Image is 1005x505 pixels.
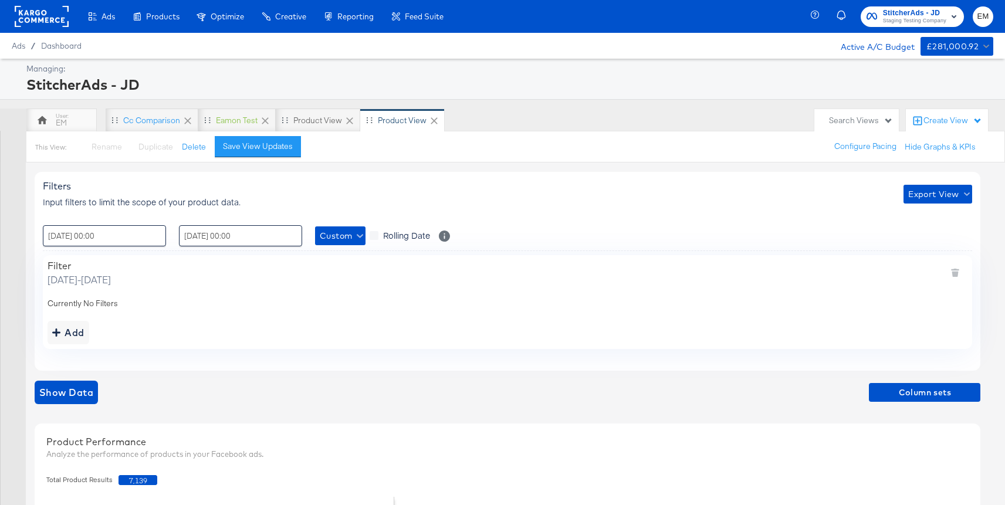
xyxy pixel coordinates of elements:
div: Product View [293,115,342,126]
span: Optimize [211,12,244,21]
div: Filter [48,260,111,272]
span: Filters [43,180,71,192]
button: addbutton [48,321,89,344]
div: Add [52,324,84,341]
div: Search Views [829,115,893,126]
span: Rename [92,141,122,152]
span: Show Data [39,384,93,401]
span: Input filters to limit the scope of your product data. [43,196,241,208]
span: Ads [101,12,115,21]
button: Column sets [869,383,980,402]
div: Drag to reorder tab [111,117,118,123]
a: Dashboard [41,41,82,50]
div: £281,000.92 [926,39,979,54]
button: Save View Updates [215,136,301,157]
div: StitcherAds - JD [26,74,990,94]
div: cc Comparison [123,115,180,126]
div: Product Performance [46,435,969,449]
button: Delete [182,141,206,152]
div: Product View [378,115,427,126]
div: Currently No Filters [48,298,967,309]
div: Analyze the performance of products in your Facebook ads. [46,449,969,460]
button: StitcherAds - JDStaging Testing Company [861,6,964,27]
div: Drag to reorder tab [204,117,211,123]
span: Column sets [874,385,976,400]
button: Configure Pacing [826,136,905,157]
span: EM [977,10,989,23]
div: Save View Updates [223,141,293,152]
span: [DATE] - [DATE] [48,273,111,286]
span: Total Product Results [46,475,119,485]
div: eamon test [216,115,258,126]
span: Custom [320,229,361,243]
div: Drag to reorder tab [282,117,288,123]
div: Create View [923,115,982,127]
button: EM [973,6,993,27]
span: Export View [908,187,967,202]
div: Managing: [26,63,990,74]
span: Feed Suite [405,12,444,21]
button: showdata [35,381,98,404]
span: / [25,41,41,50]
div: Drag to reorder tab [366,117,373,123]
span: Products [146,12,180,21]
button: Hide Graphs & KPIs [905,141,976,152]
span: Staging Testing Company [883,16,946,26]
div: Active A/C Budget [828,37,915,55]
span: Ads [12,41,25,50]
span: 7,139 [119,475,157,485]
span: Duplicate [138,141,173,152]
button: £281,000.92 [921,37,993,56]
button: Export View [904,185,972,204]
div: EM [56,117,67,128]
span: StitcherAds - JD [883,7,946,19]
span: Creative [275,12,306,21]
span: Rolling Date [383,229,430,241]
button: Custom [315,226,366,245]
div: This View: [35,143,66,152]
span: Reporting [337,12,374,21]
